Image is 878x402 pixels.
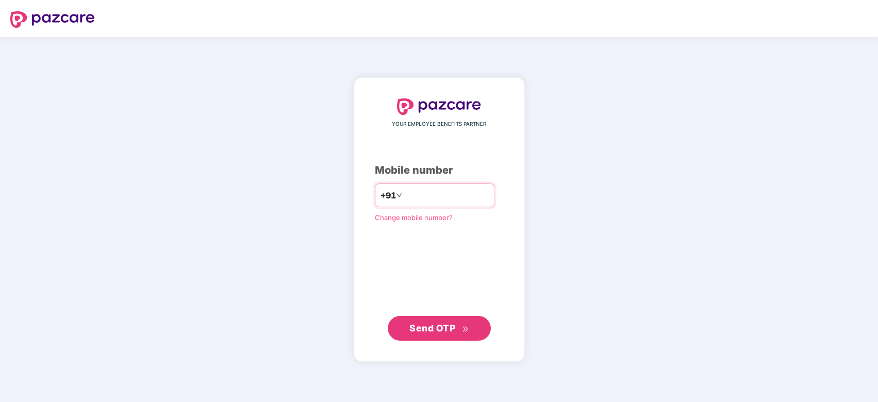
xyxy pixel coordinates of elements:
div: Mobile number [375,162,504,178]
span: Send OTP [409,323,455,333]
img: logo [397,98,481,115]
button: Send OTPdouble-right [388,316,491,341]
span: YOUR EMPLOYEE BENEFITS PARTNER [392,120,486,128]
span: +91 [381,189,396,202]
img: logo [10,11,95,28]
span: down [396,192,402,198]
a: Change mobile number? [375,213,453,222]
span: double-right [462,326,469,332]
